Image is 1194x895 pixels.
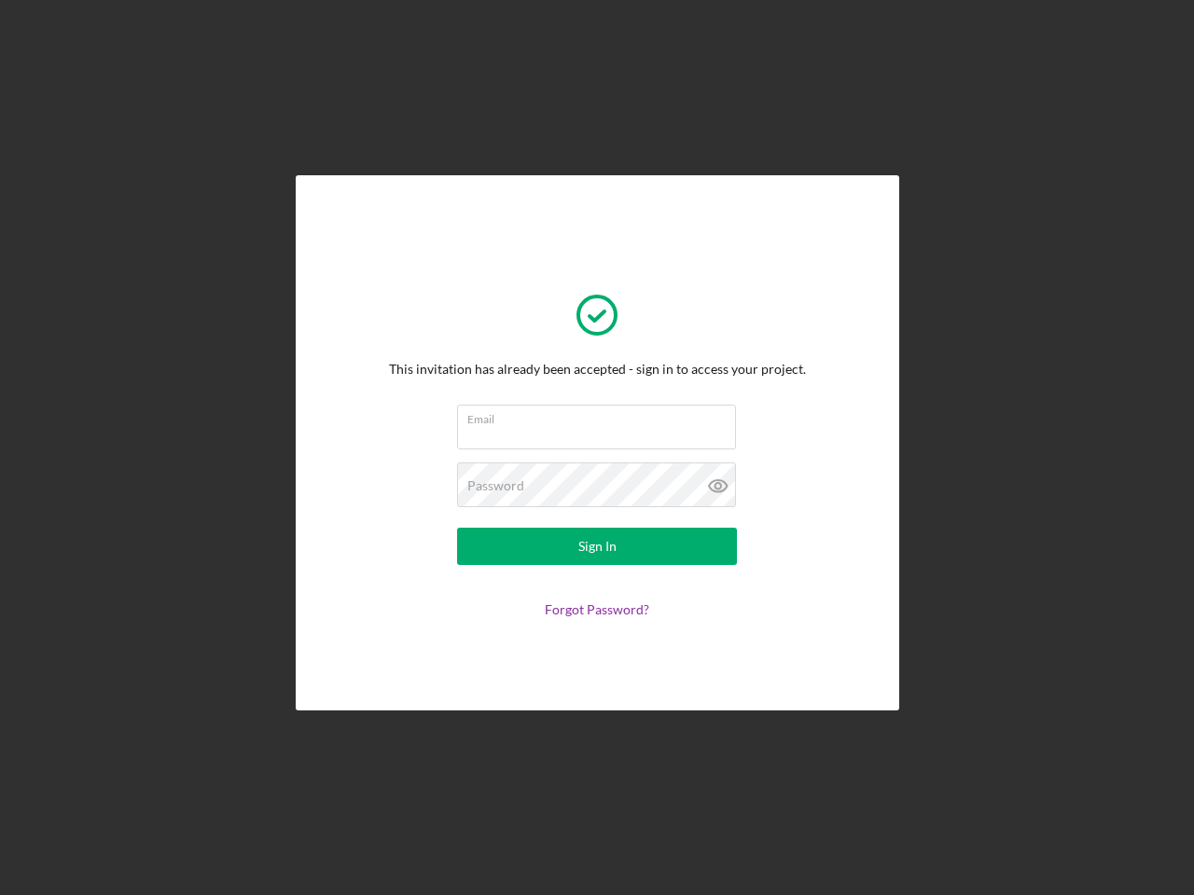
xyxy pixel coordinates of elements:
label: Password [467,478,524,493]
a: Forgot Password? [545,601,649,617]
label: Email [467,406,736,426]
div: Sign In [578,528,617,565]
div: This invitation has already been accepted - sign in to access your project. [389,362,806,377]
button: Sign In [457,528,737,565]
